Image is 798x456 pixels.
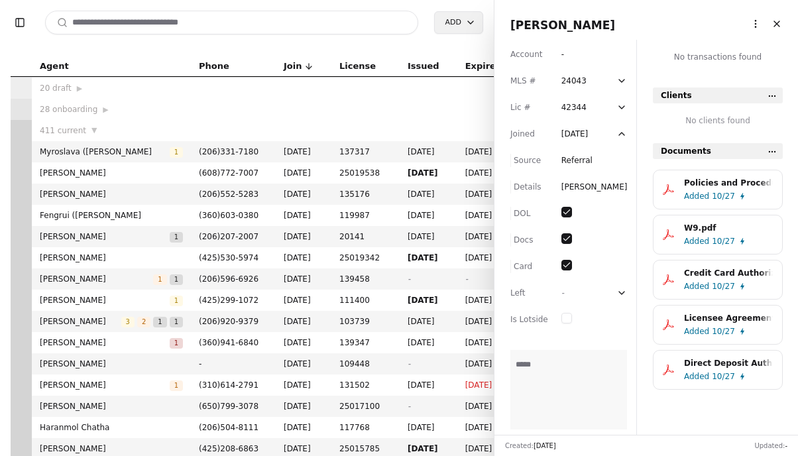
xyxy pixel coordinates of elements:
span: [DATE] [408,145,449,158]
div: Created: [505,441,556,451]
button: 1 [170,315,183,328]
span: [DATE] [408,421,449,434]
span: [DATE] [408,166,449,180]
button: 1 [153,272,166,286]
div: No clients found [653,114,783,127]
span: ( 206 ) 596 - 6926 [199,274,258,284]
span: [DATE] [284,315,323,328]
span: ▶ [103,104,108,116]
span: [PERSON_NAME] [510,19,615,32]
span: ( 608 ) 772 - 7007 [199,168,258,178]
span: Join [284,59,302,74]
span: [DATE] [284,357,323,370]
span: - [465,274,468,284]
div: 28 onboarding [40,103,183,116]
span: 135176 [339,188,392,201]
span: [DATE] [408,209,449,222]
span: Fengrui ([PERSON_NAME] [40,209,183,222]
button: 1 [170,336,183,349]
span: [DATE] [465,442,512,455]
span: [DATE] [284,166,323,180]
span: ( 206 ) 552 - 5283 [199,190,258,199]
span: 20141 [339,230,392,243]
div: [PERSON_NAME] [561,180,628,194]
span: Myroslava ([PERSON_NAME] [40,145,170,158]
div: 20 draft [40,82,183,95]
span: [DATE] [408,315,449,328]
span: 1 [170,380,183,391]
span: ( 206 ) 207 - 2007 [199,232,258,241]
span: [DATE] [465,421,512,434]
span: [PERSON_NAME] [40,400,183,413]
span: 10/27 [712,370,735,383]
span: - [785,442,787,449]
div: Updated: [754,441,787,451]
div: Referral [561,154,593,167]
span: [PERSON_NAME] [40,336,170,349]
span: [PERSON_NAME] [40,251,183,264]
span: 139347 [339,336,392,349]
span: ( 360 ) 941 - 6840 [199,338,258,347]
span: License [339,59,376,74]
div: Credit Card Authorization.pdf [684,266,773,280]
span: [DATE] [284,421,323,434]
span: Documents [661,144,711,158]
span: [DATE] [284,400,323,413]
span: [DATE] [408,188,449,201]
div: Docs [510,233,548,247]
button: W9.pdfAdded10/27 [653,215,783,255]
span: Added [684,280,709,293]
span: ( 425 ) 530 - 5974 [199,253,258,262]
span: - [561,288,564,298]
span: [DATE] [284,336,323,349]
span: ( 650 ) 799 - 3078 [199,402,258,411]
span: - [408,274,410,284]
span: [DATE] [284,230,323,243]
span: ( 206 ) 504 - 8111 [199,423,258,432]
span: [PERSON_NAME] [40,230,170,243]
div: Is Lotside [510,313,548,326]
span: - [408,359,410,369]
button: 1 [170,272,183,286]
span: [DATE] [465,145,512,158]
span: 137317 [339,145,392,158]
span: ( 206 ) 920 - 9379 [199,317,258,326]
button: Policies and Procedures.pdfAdded10/27 [653,170,783,209]
span: 10/27 [712,235,735,248]
span: 10/27 [712,325,735,338]
span: 25019538 [339,166,392,180]
span: 1 [170,317,183,327]
span: [DATE] [465,378,512,392]
div: MLS # [510,74,548,87]
span: [DATE] [284,188,323,201]
div: Policies and Procedures.pdf [684,176,773,190]
span: 411 current [40,124,86,137]
button: 1 [170,230,183,243]
span: [DATE] [408,294,449,307]
span: 1 [170,232,183,243]
span: 3 [121,317,135,327]
span: [DATE] [284,145,323,158]
span: 1 [153,317,166,327]
span: 103739 [339,315,392,328]
span: [DATE] [465,357,512,370]
button: 2 [137,315,150,328]
span: ▶ [77,83,82,95]
button: 1 [170,145,183,158]
span: [DATE] [465,251,512,264]
span: Phone [199,59,229,74]
span: 25015785 [339,442,392,455]
span: [DATE] [284,272,323,286]
span: 1 [170,296,183,306]
span: [DATE] [465,315,512,328]
div: [DATE] [561,127,589,141]
span: [PERSON_NAME] [40,294,170,307]
button: Licensee Agreement.pdfAdded10/27 [653,305,783,345]
span: [DATE] [408,378,449,392]
span: [DATE] [408,251,449,264]
span: [PERSON_NAME] [40,442,183,455]
div: Account [510,48,548,61]
span: ( 360 ) 603 - 0380 [199,211,258,220]
div: Source [510,154,548,167]
span: - [408,402,410,411]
